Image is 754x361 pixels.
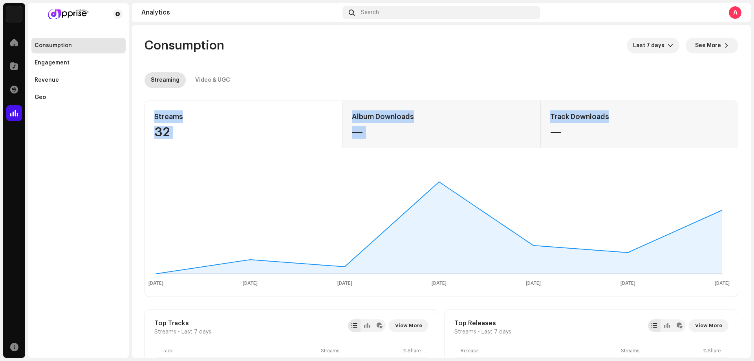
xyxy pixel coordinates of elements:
re-m-nav-item: Engagement [31,55,126,71]
span: Streams [454,329,476,335]
img: 1c16f3de-5afb-4452-805d-3f3454e20b1b [6,6,22,22]
div: Streaming [151,72,179,88]
div: % Share [703,348,722,354]
text: [DATE] [526,281,541,286]
div: Streams [321,348,399,354]
text: [DATE] [337,281,352,286]
text: [DATE] [243,281,258,286]
div: Engagement [35,60,70,66]
div: A [729,6,741,19]
div: Analytics [141,9,339,16]
div: Streams [621,348,699,354]
div: Streams [154,110,333,123]
div: Top Releases [454,319,511,327]
span: Search [361,9,379,16]
text: [DATE] [715,281,730,286]
button: View More [389,319,428,332]
div: dropdown trigger [668,38,673,53]
span: Consumption [145,38,224,53]
div: Consumption [35,42,72,49]
button: See More [686,38,738,53]
div: Video & UGC [195,72,230,88]
span: See More [695,38,721,53]
text: [DATE] [148,281,163,286]
div: 32 [154,126,333,139]
div: Track Downloads [550,110,728,123]
span: Last 7 days [181,329,211,335]
div: — [352,126,531,139]
span: • [178,329,180,335]
div: Track [161,348,318,354]
span: Streams [154,329,176,335]
button: View More [689,319,728,332]
re-m-nav-item: Consumption [31,38,126,53]
img: 9735bdd7-cfd5-46c3-b821-837d9d3475c2 [35,9,101,19]
span: • [478,329,480,335]
div: Release [461,348,618,354]
span: View More [695,318,722,334]
div: Geo [35,94,46,101]
span: Last 7 days [481,329,511,335]
text: [DATE] [620,281,635,286]
div: — [550,126,728,139]
div: Album Downloads [352,110,531,123]
div: Top Tracks [154,319,211,327]
span: View More [395,318,422,334]
div: % Share [403,348,422,354]
div: Revenue [35,77,59,83]
span: Last 7 days [633,38,668,53]
text: [DATE] [432,281,447,286]
re-m-nav-item: Revenue [31,72,126,88]
re-m-nav-item: Geo [31,90,126,105]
